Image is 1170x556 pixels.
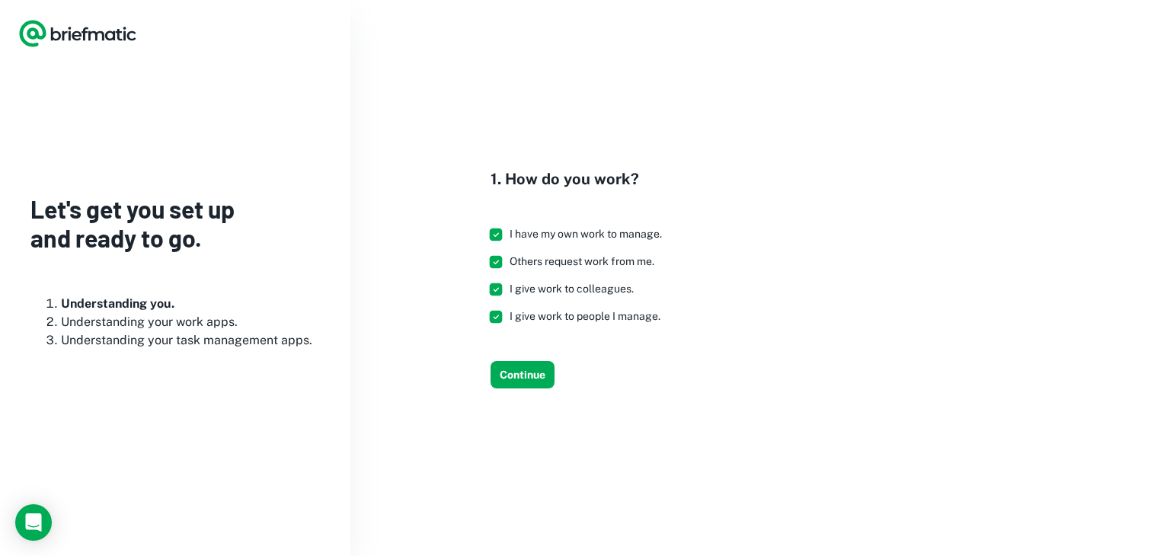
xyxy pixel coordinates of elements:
span: I give work to people I manage. [510,310,660,322]
div: Open Intercom Messenger [15,504,52,541]
h3: Let's get you set up and ready to go. [30,194,320,253]
span: I have my own work to manage. [510,228,662,240]
button: Continue [491,361,555,388]
a: Logo [18,18,137,49]
span: Others request work from me. [510,255,654,267]
b: Understanding you. [61,296,174,311]
li: Understanding your work apps. [61,313,320,331]
span: I give work to colleagues. [510,283,634,295]
li: Understanding your task management apps. [61,331,320,350]
h4: 1. How do you work? [491,168,674,190]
